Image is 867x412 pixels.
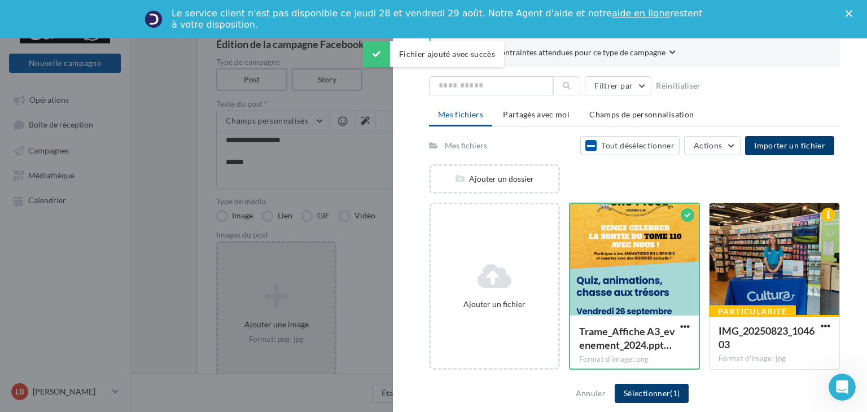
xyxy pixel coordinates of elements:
[580,136,680,155] button: Tout désélectionner
[754,141,825,150] span: Importer un fichier
[449,47,665,58] span: Consulter les contraintes attendues pour ce type de campagne
[719,354,830,364] div: Format d'image: jpg
[684,136,741,155] button: Actions
[431,173,558,185] div: Ajouter un dossier
[670,388,680,398] span: (1)
[612,8,670,19] a: aide en ligne
[445,140,487,151] div: Mes fichiers
[709,305,796,318] div: Particularité
[719,325,815,350] span: IMG_20250823_104603
[579,325,675,351] span: Trame_Affiche A3_evenement_2024.pptx (27)
[172,8,704,30] div: Le service client n'est pas disponible ce jeudi 28 et vendredi 29 août. Notre Agent d'aide et not...
[144,10,163,28] img: Profile image for Service-Client
[503,109,570,119] span: Partagés avec moi
[449,46,676,60] button: Consulter les contraintes attendues pour ce type de campagne
[585,76,651,95] button: Filtrer par
[438,109,483,119] span: Mes fichiers
[846,10,857,17] div: Fermer
[694,141,722,150] span: Actions
[435,299,554,310] div: Ajouter un fichier
[745,136,834,155] button: Importer un fichier
[651,79,706,93] button: Réinitialiser
[571,387,610,400] button: Annuler
[829,374,856,401] iframe: Intercom live chat
[363,41,504,67] div: Fichier ajouté avec succès
[589,109,694,119] span: Champs de personnalisation
[615,384,689,403] button: Sélectionner(1)
[579,354,690,365] div: Format d'image: png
